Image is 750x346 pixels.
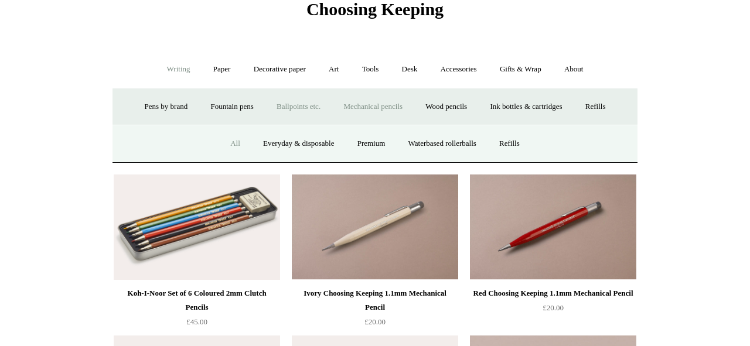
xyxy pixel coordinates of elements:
a: Tools [352,54,390,85]
div: Koh-I-Noor Set of 6 Coloured 2mm Clutch Pencils [117,286,277,314]
a: Ink bottles & cartridges [479,91,572,122]
a: Everyday & disposable [253,128,345,159]
a: Pens by brand [134,91,199,122]
a: Ivory Choosing Keeping 1.1mm Mechanical Pencil Ivory Choosing Keeping 1.1mm Mechanical Pencil [292,174,458,280]
a: Waterbased rollerballs [398,128,487,159]
a: Art [318,54,349,85]
span: £20.00 [364,317,386,326]
a: Refills [575,91,616,122]
img: Koh-I-Noor Set of 6 Coloured 2mm Clutch Pencils [114,174,280,280]
a: Mechanical pencils [333,91,413,122]
a: Refills [489,128,530,159]
a: All [220,128,251,159]
a: Koh-I-Noor Set of 6 Coloured 2mm Clutch Pencils Koh-I-Noor Set of 6 Coloured 2mm Clutch Pencils [114,174,280,280]
a: Gifts & Wrap [489,54,552,85]
a: Accessories [430,54,487,85]
span: £45.00 [186,317,207,326]
a: About [554,54,594,85]
a: Decorative paper [243,54,316,85]
div: Red Choosing Keeping 1.1mm Mechanical Pencil [473,286,633,300]
a: Wood pencils [415,91,478,122]
a: Choosing Keeping [306,9,444,17]
a: Fountain pens [200,91,264,122]
a: Koh-I-Noor Set of 6 Coloured 2mm Clutch Pencils £45.00 [114,286,280,334]
a: Ballpoints etc. [266,91,331,122]
img: Red Choosing Keeping 1.1mm Mechanical Pencil [470,174,636,280]
a: Ivory Choosing Keeping 1.1mm Mechanical Pencil £20.00 [292,286,458,334]
span: £20.00 [543,303,564,312]
img: Ivory Choosing Keeping 1.1mm Mechanical Pencil [292,174,458,280]
a: Paper [203,54,241,85]
a: Red Choosing Keeping 1.1mm Mechanical Pencil Red Choosing Keeping 1.1mm Mechanical Pencil [470,174,636,280]
a: Writing [156,54,201,85]
a: Premium [347,128,396,159]
a: Desk [391,54,428,85]
div: Ivory Choosing Keeping 1.1mm Mechanical Pencil [295,286,455,314]
a: Red Choosing Keeping 1.1mm Mechanical Pencil £20.00 [470,286,636,334]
